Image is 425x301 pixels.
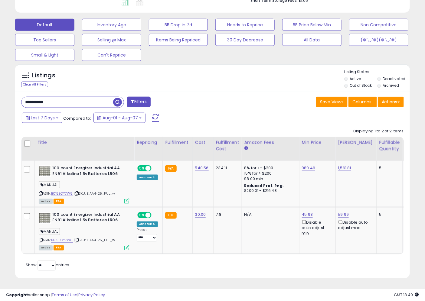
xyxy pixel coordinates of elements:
[216,139,239,152] div: Fulfillment Cost
[379,139,400,152] div: Fulfillable Quantity
[63,115,91,121] span: Compared to:
[26,262,69,268] span: Show: entries
[244,165,295,171] div: 8% for <= $200
[350,76,361,81] label: Active
[31,115,55,121] span: Last 7 Days
[195,139,211,146] div: Cost
[54,199,64,204] span: FBA
[352,99,371,105] span: Columns
[338,212,349,218] a: 59.99
[137,222,158,227] div: Amazon AI
[195,165,209,171] a: 540.56
[338,165,351,171] a: 1,561.81
[344,69,410,75] p: Listing States:
[383,83,399,88] label: Archived
[52,292,77,298] a: Terms of Use
[379,165,398,171] div: 5
[350,83,372,88] label: Out of Stock
[78,292,105,298] a: Privacy Policy
[51,191,73,196] a: B015EOY7W8
[39,212,129,250] div: ASIN:
[137,175,158,180] div: Amazon AI
[378,97,404,107] button: Actions
[216,212,237,218] div: 7.8
[302,139,333,146] div: Min Price
[302,165,315,171] a: 989.46
[138,212,145,218] span: ON
[348,97,377,107] button: Columns
[82,19,141,31] button: Inventory Age
[216,165,237,171] div: 234.11
[244,183,284,188] b: Reduced Prof. Rng.
[39,181,60,188] span: MANUAL
[32,71,55,80] h5: Listings
[165,139,190,146] div: Fulfillment
[195,212,206,218] a: 30.00
[353,128,404,134] div: Displaying 1 to 2 of 2 items
[244,176,295,182] div: $8.00 min
[51,238,73,243] a: B015EOY7W8
[244,146,248,151] small: Amazon Fees.
[338,219,372,231] div: Disable auto adjust max
[15,19,74,31] button: Default
[21,82,48,87] div: Clear All Filters
[39,245,53,251] span: All listings currently available for purchase on Amazon
[39,228,60,235] span: MANUAL
[244,212,295,218] div: N/A
[282,19,342,31] button: BB Price Below Min
[6,292,28,298] strong: Copyright
[244,188,295,193] div: $200.01 - $216.48
[244,139,297,146] div: Amazon Fees
[383,76,406,81] label: Deactivated
[138,166,145,171] span: ON
[165,212,176,219] small: FBA
[137,228,158,242] div: Preset:
[39,212,51,224] img: 61iae-JilHL._SL40_.jpg
[316,97,348,107] button: Save View
[151,166,160,171] span: OFF
[215,19,275,31] button: Needs to Reprice
[22,113,62,123] button: Last 7 Days
[52,165,126,178] b: 100 count Energizer Industrial AA EN91 Alkaline 1.5v Batteries LR06
[302,219,331,237] div: Disable auto adjust min
[15,34,74,46] button: Top Sellers
[37,139,132,146] div: Title
[127,97,151,107] button: Filters
[74,238,115,243] span: | SKU: EIAA4-25_FUL_w
[149,34,208,46] button: Items Being Repriced
[338,139,374,146] div: [PERSON_NAME]
[151,212,160,218] span: OFF
[54,245,64,251] span: FBA
[215,34,275,46] button: 30 Day Decrease
[39,199,53,204] span: All listings currently available for purchase on Amazon
[349,19,408,31] button: Non Competitive
[244,171,295,176] div: 15% for > $200
[15,49,74,61] button: Small & Light
[149,19,208,31] button: BB Drop in 7d
[52,212,126,225] b: 100 count Energizer Industrial AA EN91 Alkaline 1.5v Batteries LR06
[302,212,313,218] a: 45.98
[82,49,141,61] button: Can't Reprice
[39,165,129,203] div: ASIN:
[103,115,138,121] span: Aug-01 - Aug-07
[93,113,145,123] button: Aug-01 - Aug-07
[394,292,419,298] span: 2025-08-15 18:40 GMT
[6,292,105,298] div: seller snap | |
[282,34,342,46] button: All Data
[137,139,160,146] div: Repricing
[82,34,141,46] button: Selling @ Max
[165,165,176,172] small: FBA
[349,34,408,46] button: (❁´◡`❁)(❁´◡`❁)
[74,191,115,196] span: | SKU: EIAA4-25_FUL_w
[379,212,398,218] div: 5
[39,165,51,177] img: 61iae-JilHL._SL40_.jpg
